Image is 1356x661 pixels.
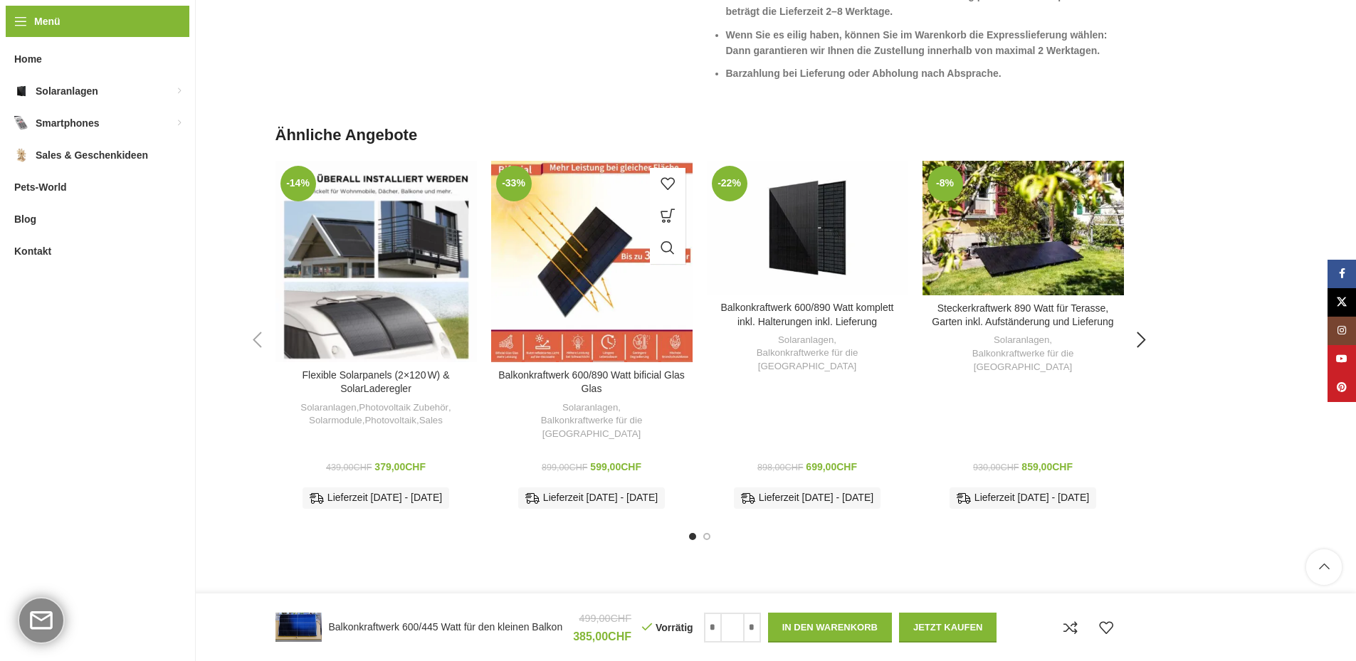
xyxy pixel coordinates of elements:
bdi: 499,00 [579,613,631,624]
div: Lieferzeit [DATE] - [DATE] [734,487,881,509]
span: Pets-World [14,174,67,200]
span: -33% [496,166,532,201]
a: Balkonkraftwerke für die [GEOGRAPHIC_DATA] [714,347,901,373]
span: CHF [405,461,426,472]
bdi: 859,00 [1021,461,1073,472]
a: Solaranlagen [778,334,834,347]
a: Photovoltaik [364,414,416,428]
a: YouTube Social Link [1328,345,1356,374]
a: Flexible Solarpanels (2×120 W) & SolarLaderegler [275,161,477,362]
a: Facebook Social Link [1328,260,1356,288]
span: -22% [712,166,747,201]
span: Home [14,46,42,72]
bdi: 699,00 [806,461,857,472]
a: Balkonkraftwerk 600/890 Watt bificial Glas Glas [491,161,693,362]
a: Instagram Social Link [1328,317,1356,345]
a: Balkonkraftwerk 600/890 Watt komplett inkl. Halterungen inkl. Lieferung [720,302,893,327]
a: Flexible Solarpanels (2×120 W) & SolarLaderegler [303,369,450,395]
span: CHF [608,630,631,643]
img: Balkonkraftwerk 600/445 Watt für den kleinen Balkon [275,613,322,642]
a: Solaranlagen [994,334,1049,347]
span: CHF [1052,461,1073,472]
bdi: 439,00 [326,462,372,472]
input: Produktmenge [722,613,743,643]
span: CHF [569,462,588,472]
div: Next slide [1124,322,1160,358]
p: Vorrätig [642,621,693,634]
span: CHF [1001,462,1019,472]
div: 3 / 5 [700,161,915,519]
span: -14% [280,166,316,201]
li: Go to slide 2 [703,533,710,540]
a: Photovoltaik Zubehör [359,401,448,415]
span: Blog [14,206,36,232]
a: Balkonkraftwerk 600/890 Watt bificial Glas Glas [498,369,685,395]
span: CHF [621,461,641,472]
div: Lieferzeit [DATE] - [DATE] [950,487,1096,509]
div: Previous slide [240,322,275,358]
span: CHF [610,613,631,624]
a: Balkonkraftwerke für die [GEOGRAPHIC_DATA] [498,414,685,440]
span: Menü [34,14,61,29]
li: Go to slide 1 [689,533,696,540]
span: Solaranlagen [36,78,98,104]
div: , [930,334,1117,374]
button: Jetzt kaufen [899,613,997,643]
span: Sales & Geschenkideen [36,142,148,168]
div: 2 / 5 [484,161,700,519]
bdi: 379,00 [374,461,426,472]
h4: Balkonkraftwerk 600/445 Watt für den kleinen Balkon [329,620,563,635]
a: Sales [419,414,443,428]
bdi: 599,00 [590,461,641,472]
a: X Social Link [1328,288,1356,317]
button: In den Warenkorb [768,613,892,643]
div: , [714,334,901,374]
span: CHF [354,462,372,472]
span: -8% [927,166,963,201]
div: Lieferzeit [DATE] - [DATE] [303,487,449,509]
a: In den Warenkorb legen: „Balkonkraftwerk 600/890 Watt bificial Glas Glas“ [650,200,685,232]
a: Solarmodule [309,414,362,428]
div: Lieferzeit [DATE] - [DATE] [518,487,665,509]
a: Scroll to top button [1306,549,1342,585]
span: CHF [836,461,857,472]
span: CHF [785,462,804,472]
div: , , , , [283,401,470,428]
div: 4 / 5 [915,161,1131,519]
strong: Wenn Sie es eilig haben, können Sie im Warenkorb die Expresslieferung wählen: Dann garantieren wi... [726,29,1108,56]
img: Solaranlagen [14,84,28,98]
span: Ähnliche Angebote [275,125,418,147]
bdi: 385,00 [573,630,631,643]
img: Smartphones [14,116,28,130]
bdi: 930,00 [973,462,1019,472]
bdi: 898,00 [757,462,803,472]
a: Solaranlagen [562,401,618,415]
bdi: 899,00 [542,462,587,472]
img: Sales & Geschenkideen [14,148,28,162]
a: Schnellansicht [650,232,685,264]
a: Balkonkraftwerke für die [GEOGRAPHIC_DATA] [930,347,1117,374]
span: Kontakt [14,238,51,264]
span: Smartphones [36,110,99,136]
div: 1 / 5 [268,161,484,519]
div: , [498,401,685,441]
a: Solaranlagen [300,401,356,415]
a: Steckerkraftwerk 890 Watt für Terasse, Garten inkl. Aufständerung und Lieferung [923,161,1124,295]
strong: Barzahlung bei Lieferung oder Abholung nach Absprache. [726,68,1002,79]
a: Steckerkraftwerk 890 Watt für Terasse, Garten inkl. Aufständerung und Lieferung [932,302,1113,328]
a: Balkonkraftwerk 600/890 Watt komplett inkl. Halterungen inkl. Lieferung [707,161,908,295]
a: Pinterest Social Link [1328,374,1356,402]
